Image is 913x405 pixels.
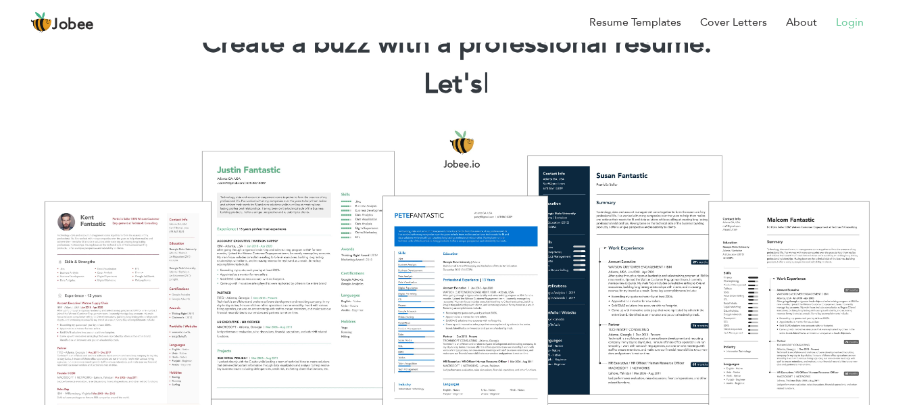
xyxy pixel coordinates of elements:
h2: Let's [20,67,893,102]
h1: Create a buzz with a professional resume. [20,26,893,62]
a: About [786,14,817,30]
span: | [483,66,489,103]
a: Resume Templates [589,14,681,30]
a: Login [836,14,864,30]
a: Jobee [30,11,94,33]
img: jobee.io [30,11,52,33]
span: Jobee [52,18,94,32]
a: Cover Letters [700,14,767,30]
